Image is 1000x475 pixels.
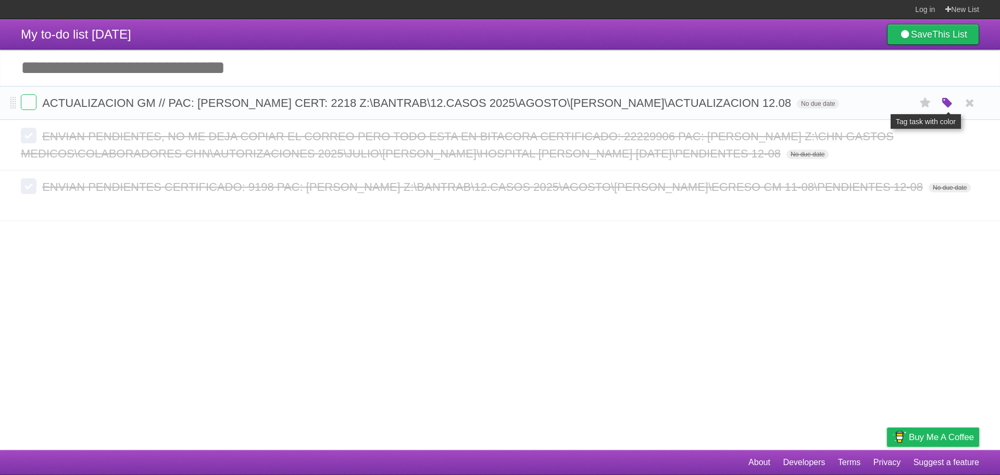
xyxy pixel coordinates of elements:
a: Buy me a coffee [887,428,979,447]
a: SaveThis List [887,24,979,45]
a: Terms [838,453,861,472]
span: ENVIAN PENDIENTES CERTIFICADO: 9198 PAC: [PERSON_NAME] Z:\BANTRAB\12.CASOS 2025\AGOSTO\[PERSON_NA... [42,180,926,193]
span: ACTUALIZACION GM // PAC: [PERSON_NAME] CERT: 2218 Z:\BANTRAB\12.CASOS 2025\AGOSTO\[PERSON_NAME]\A... [42,96,794,109]
span: Buy me a coffee [909,428,974,446]
label: Star task [916,94,935,112]
a: Privacy [873,453,901,472]
img: Buy me a coffee [892,428,906,446]
span: ENVIAN PENDIENTES, NO ME DEJA COPIAR EL CORREO PERO TODO ESTA EN BITACORA CERTIFICADO: 22229906 P... [21,130,894,160]
label: Done [21,94,36,110]
span: No due date [797,99,839,108]
label: Done [21,128,36,143]
a: Developers [783,453,825,472]
span: No due date [786,150,829,159]
b: This List [932,29,967,40]
a: Suggest a feature [914,453,979,472]
span: My to-do list [DATE] [21,27,131,41]
span: No due date [929,183,971,192]
a: About [748,453,770,472]
label: Done [21,178,36,194]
